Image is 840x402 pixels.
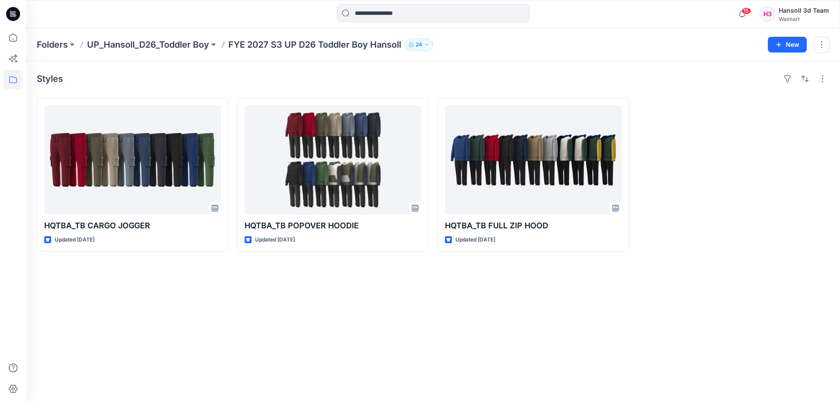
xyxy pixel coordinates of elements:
button: New [768,37,807,52]
h4: Styles [37,73,63,84]
p: HQTBA_TB POPOVER HOODIE [245,220,421,232]
p: Updated [DATE] [255,235,295,245]
a: Folders [37,38,68,51]
a: HQTBA_TB CARGO JOGGER [44,105,221,214]
div: Walmart [779,16,829,22]
div: H3 [759,6,775,22]
p: Updated [DATE] [455,235,495,245]
div: Hansoll 3d Team [779,5,829,16]
a: HQTBA_TB POPOVER HOODIE [245,105,421,214]
a: UP_Hansoll_D26_Toddler Boy [87,38,209,51]
p: HQTBA_TB CARGO JOGGER [44,220,221,232]
p: HQTBA_TB FULL ZIP HOOD [445,220,622,232]
p: Updated [DATE] [55,235,94,245]
p: 24 [416,40,422,49]
p: FYE 2027 S3 UP D26 Toddler Boy Hansoll [228,38,401,51]
a: HQTBA_TB FULL ZIP HOOD [445,105,622,214]
button: 24 [405,38,433,51]
span: 15 [742,7,751,14]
